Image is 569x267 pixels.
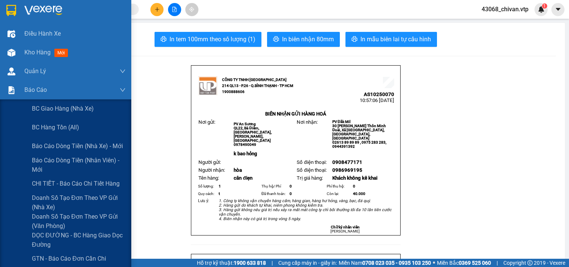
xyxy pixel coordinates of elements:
strong: 1900 633 818 [234,260,266,266]
span: Miền Nam [339,259,431,267]
span: Điều hành xe [24,29,61,38]
sup: 1 [542,3,547,9]
span: Báo cáo [24,85,47,94]
span: DỌC ĐƯỜNG - BC hàng giao dọc đường [32,231,126,249]
strong: CÔNG TY TNHH [GEOGRAPHIC_DATA] 214 QL13 - P.26 - Q.BÌNH THẠNH - TP HCM 1900888606 [222,78,293,94]
span: 0 [290,192,292,196]
span: 0 [290,184,292,188]
img: solution-icon [8,86,15,94]
span: Trị giá hàng: [297,175,323,181]
td: Số lượng: [197,183,218,190]
strong: Chữ ký nhân viên [331,225,360,229]
span: hòa [234,167,242,173]
button: printerIn tem 100mm theo số lượng (1) [155,32,261,47]
strong: 0708 023 035 - 0935 103 250 [362,260,431,266]
td: Thụ hộ/ Phí [260,183,288,190]
span: QL22, Bà Điểm, [GEOGRAPHIC_DATA], [PERSON_NAME], [GEOGRAPHIC_DATA] [234,126,272,142]
span: Nơi nhận: [297,119,318,125]
img: warehouse-icon [8,30,15,38]
span: 40.000 [353,192,365,196]
strong: 0369 525 060 [459,260,491,266]
img: warehouse-icon [8,49,15,57]
span: Báo cáo dòng tiền (nhà xe) - mới [32,141,123,151]
span: [PERSON_NAME] [330,229,360,233]
button: printerIn mẫu biên lai tự cấu hình [345,32,437,47]
span: BC giao hàng (nhà xe) [32,104,94,113]
span: CHI TIẾT - Báo cáo chi tiết hàng [32,179,120,188]
span: Miền Bắc [437,259,491,267]
span: 02613 89 89 89 , 0975 283 283, 0944391392 [332,140,386,148]
span: Người nhận: [198,167,225,173]
span: printer [273,36,279,43]
td: Phí thu hộ: [326,183,352,190]
span: ⚪️ [433,261,435,264]
button: caret-down [551,3,564,16]
span: BC hàng tồn (all) [32,123,79,132]
span: Số điện thoại: [297,167,326,173]
span: AS10250070 [364,91,394,97]
span: 0908477171 [332,159,362,165]
em: 1. Công ty không vận chuyển hàng cấm, hàng gian, hàng hư hỏng, vàng, bạc, đá quý. 2. Hàng gửi do ... [219,198,392,221]
span: plus [155,7,160,12]
span: Quản Lý [24,66,46,76]
span: file-add [172,7,177,12]
td: Đã thanh toán: [260,190,288,198]
span: Nơi gửi: [198,119,215,125]
span: 0978490049 [234,142,256,147]
img: icon-new-feature [538,6,545,13]
span: Cung cấp máy in - giấy in: [278,259,337,267]
span: k bao hỏng [234,151,257,156]
span: PV Đắk Mil [332,120,351,124]
span: cân điẹn [234,175,252,181]
td: Quy cách: [197,190,218,198]
span: 1 [543,3,546,9]
span: Tên hàng: [198,175,219,181]
button: aim [185,3,198,16]
span: Báo cáo dòng tiền (nhân viên) - mới [32,156,126,174]
span: Doanh số tạo đơn theo VP gửi (văn phòng) [32,212,126,231]
button: file-add [168,3,181,16]
span: In tem 100mm theo số lượng (1) [170,34,255,44]
span: 30 [PERSON_NAME] Thôn Minh Đoài, Xã [GEOGRAPHIC_DATA], [GEOGRAPHIC_DATA], [GEOGRAPHIC_DATA] [332,124,386,140]
button: plus [150,3,164,16]
span: aim [189,7,194,12]
span: printer [161,36,167,43]
span: Hỗ trợ kỹ thuật: [197,259,266,267]
span: down [120,68,126,74]
span: mới [54,49,68,57]
img: logo-vxr [6,5,16,16]
span: 1 [219,184,221,188]
td: Còn lại: [326,190,352,198]
span: Người gửi: [198,159,221,165]
span: copyright [527,260,533,265]
span: | [272,259,273,267]
span: PV An Sương [234,122,256,126]
span: t [219,192,220,196]
span: In biên nhận 80mm [282,34,334,44]
span: down [120,87,126,93]
span: Khách không kê khai [332,175,377,181]
img: logo [198,76,217,95]
span: Kho hàng [24,49,51,56]
span: In mẫu biên lai tự cấu hình [360,34,431,44]
span: GTN - Báo cáo đơn cần chi [32,254,106,263]
strong: BIÊN NHẬN GỬI HÀNG HOÁ [265,111,326,117]
span: printer [351,36,357,43]
span: Lưu ý: [198,198,209,203]
span: 0 [353,184,355,188]
span: | [497,259,498,267]
span: 0986969195 [332,167,362,173]
span: Số điện thoại: [297,159,326,165]
span: Doanh số tạo đơn theo VP gửi (nhà xe) [32,193,126,212]
span: 43068_chivan.vtp [476,4,534,14]
span: 10:57:06 [DATE] [360,97,394,103]
img: warehouse-icon [8,67,15,75]
span: caret-down [555,6,561,13]
button: printerIn biên nhận 80mm [267,32,340,47]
